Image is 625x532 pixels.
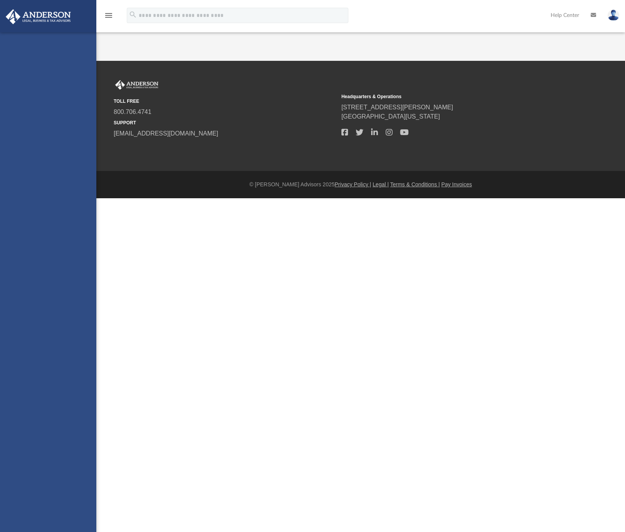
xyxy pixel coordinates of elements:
img: Anderson Advisors Platinum Portal [3,9,73,24]
a: Pay Invoices [441,181,472,187]
img: User Pic [608,10,619,21]
a: [GEOGRAPHIC_DATA][US_STATE] [341,113,440,120]
a: 800.706.4741 [114,109,151,115]
a: Terms & Conditions | [390,181,440,187]
a: [STREET_ADDRESS][PERSON_NAME] [341,104,453,110]
img: Anderson Advisors Platinum Portal [114,80,160,90]
i: menu [104,11,113,20]
small: TOLL FREE [114,98,336,105]
a: [EMAIL_ADDRESS][DOMAIN_NAME] [114,130,218,137]
a: Legal | [373,181,389,187]
a: Privacy Policy | [335,181,371,187]
div: © [PERSON_NAME] Advisors 2025 [96,181,625,189]
small: SUPPORT [114,119,336,126]
small: Headquarters & Operations [341,93,564,100]
i: search [129,10,137,19]
a: menu [104,15,113,20]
